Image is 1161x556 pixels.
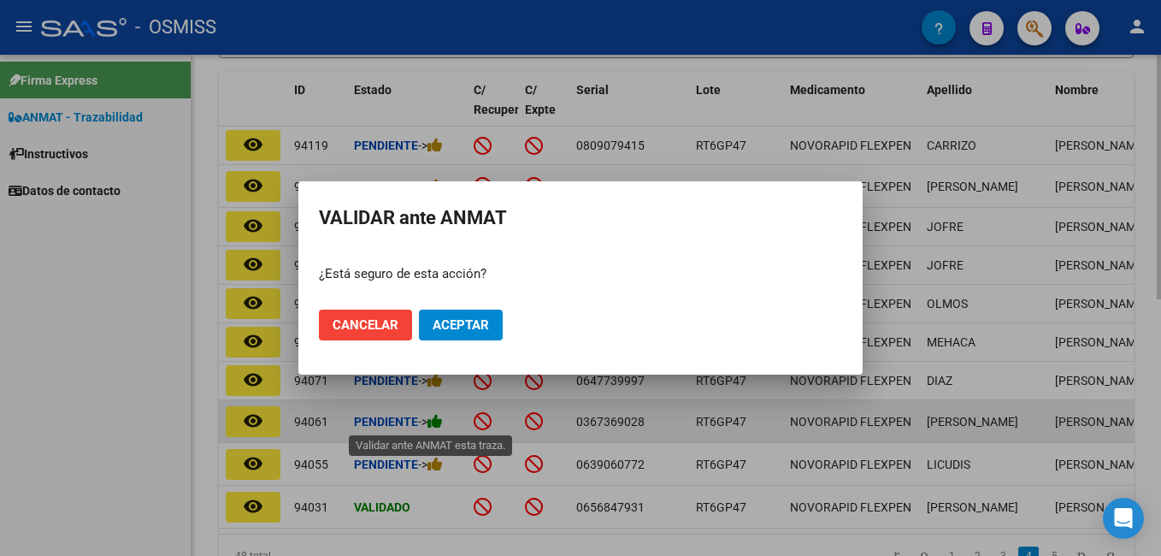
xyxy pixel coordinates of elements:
[319,264,842,284] p: ¿Está seguro de esta acción?
[419,310,503,340] button: Aceptar
[1103,498,1144,539] div: Open Intercom Messenger
[333,317,398,333] span: Cancelar
[319,202,842,234] h2: VALIDAR ante ANMAT
[319,310,412,340] button: Cancelar
[433,317,489,333] span: Aceptar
